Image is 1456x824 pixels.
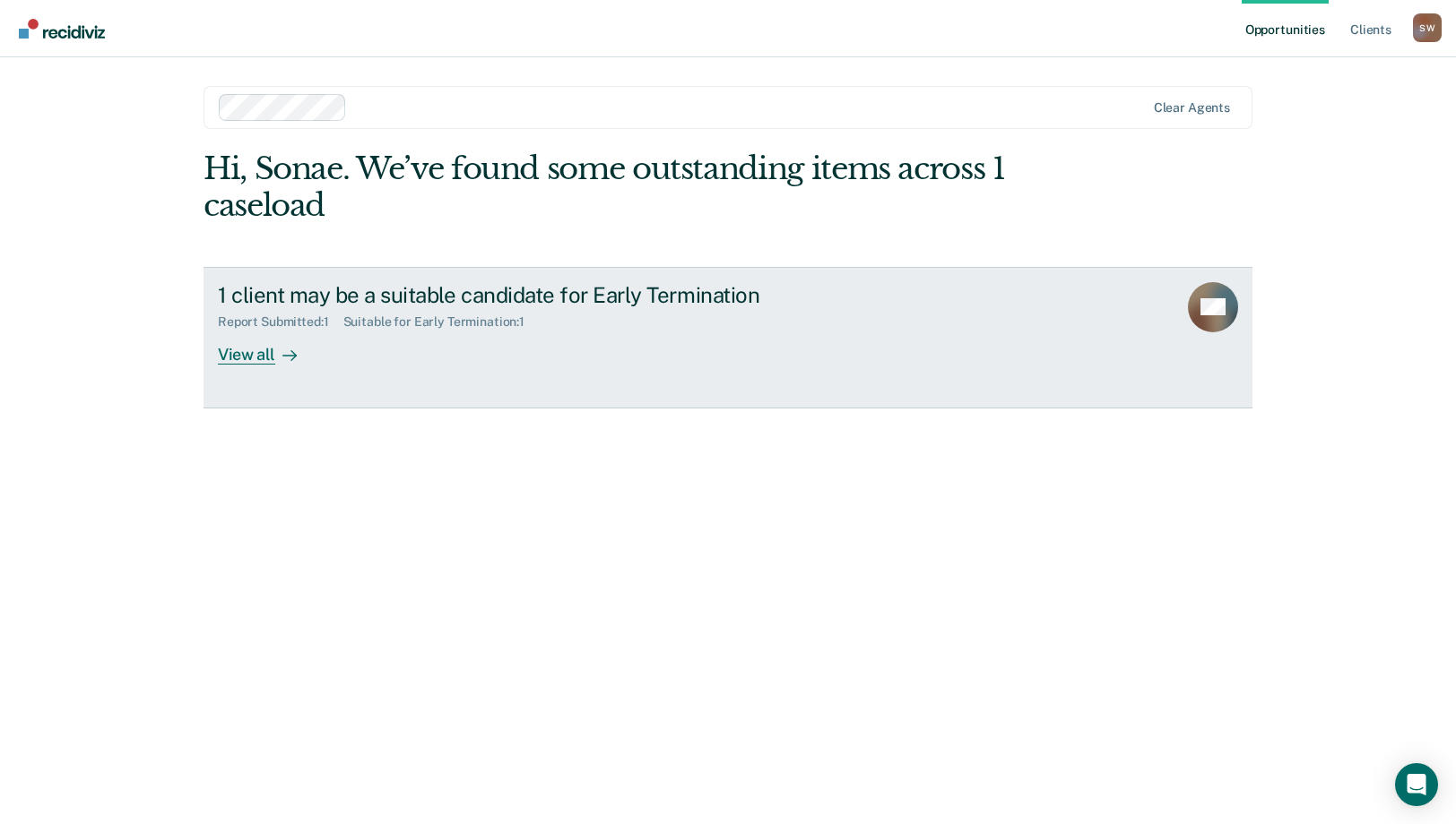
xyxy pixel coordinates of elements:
div: Clear agents [1154,100,1230,116]
div: S W [1413,13,1442,42]
a: 1 client may be a suitable candidate for Early TerminationReport Submitted:1Suitable for Early Te... [204,267,1252,408]
div: Report Submitted : 1 [218,314,343,330]
img: Recidiviz [19,19,105,39]
div: 1 client may be a suitable candidate for Early Termination [218,282,847,308]
button: Profile dropdown button [1413,13,1442,42]
div: Hi, Sonae. We’ve found some outstanding items across 1 caseload [204,150,1043,224]
div: View all [218,330,318,365]
div: Open Intercom Messenger [1395,763,1438,806]
div: Suitable for Early Termination : 1 [343,314,540,330]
